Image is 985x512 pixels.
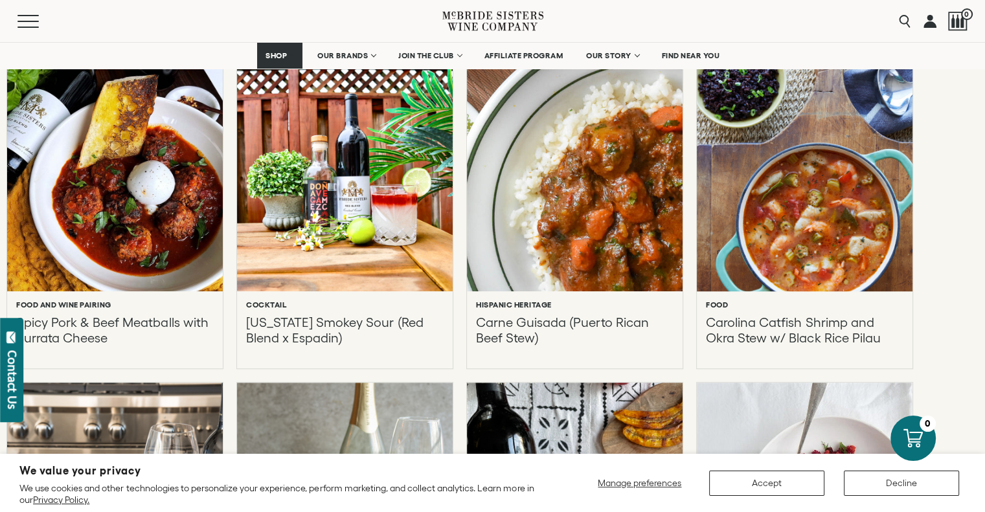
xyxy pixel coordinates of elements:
span: Manage preferences [598,478,681,488]
a: SHOP [257,43,302,69]
a: AFFILIATE PROGRAM [476,43,572,69]
span: OUR STORY [586,51,631,60]
span: AFFILIATE PROGRAM [484,51,563,60]
button: Manage preferences [590,471,690,496]
span: SHOP [266,51,288,60]
h2: We value your privacy [19,465,543,476]
a: Spicy Pork & Beef Meatballs with Burrata Cheese Food and Wine Pairing Spicy Pork & Beef Meatballs... [7,67,223,368]
a: New York Smokey Sour (Red Blend x Espadin) Cocktail [US_STATE] Smokey Sour (Red Blend x Espadin) [237,67,453,368]
p: Spicy Pork & Beef Meatballs with Burrata Cheese [16,315,214,346]
h6: Cocktail [246,300,287,309]
a: OUR STORY [578,43,647,69]
a: Carolina Catfish Shrimp and Okra Stew w/ Black Rice Pilau Food Carolina Catfish Shrimp and Okra S... [697,67,912,368]
span: OUR BRANDS [317,51,368,60]
a: OUR BRANDS [309,43,383,69]
span: 0 [961,8,973,20]
a: Carne Guisada (Puerto Rican Beef Stew) Hispanic Heritage Carne Guisada (Puerto Rican Beef Stew) [467,67,683,368]
button: Mobile Menu Trigger [17,15,64,28]
h6: Hispanic Heritage [476,300,552,309]
div: Contact Us [6,350,19,409]
div: 0 [920,416,936,432]
span: FIND NEAR YOU [662,51,720,60]
button: Decline [844,471,959,496]
a: FIND NEAR YOU [653,43,729,69]
p: We use cookies and other technologies to personalize your experience, perform marketing, and coll... [19,482,543,506]
a: JOIN THE CLUB [390,43,470,69]
p: Carolina Catfish Shrimp and Okra Stew w/ Black Rice Pilau [706,315,903,346]
button: Accept [709,471,824,496]
p: [US_STATE] Smokey Sour (Red Blend x Espadin) [246,315,444,346]
span: JOIN THE CLUB [398,51,454,60]
h6: Food and Wine Pairing [16,300,111,309]
h6: Food [706,300,728,309]
p: Carne Guisada (Puerto Rican Beef Stew) [476,315,674,346]
a: Privacy Policy. [33,495,89,505]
